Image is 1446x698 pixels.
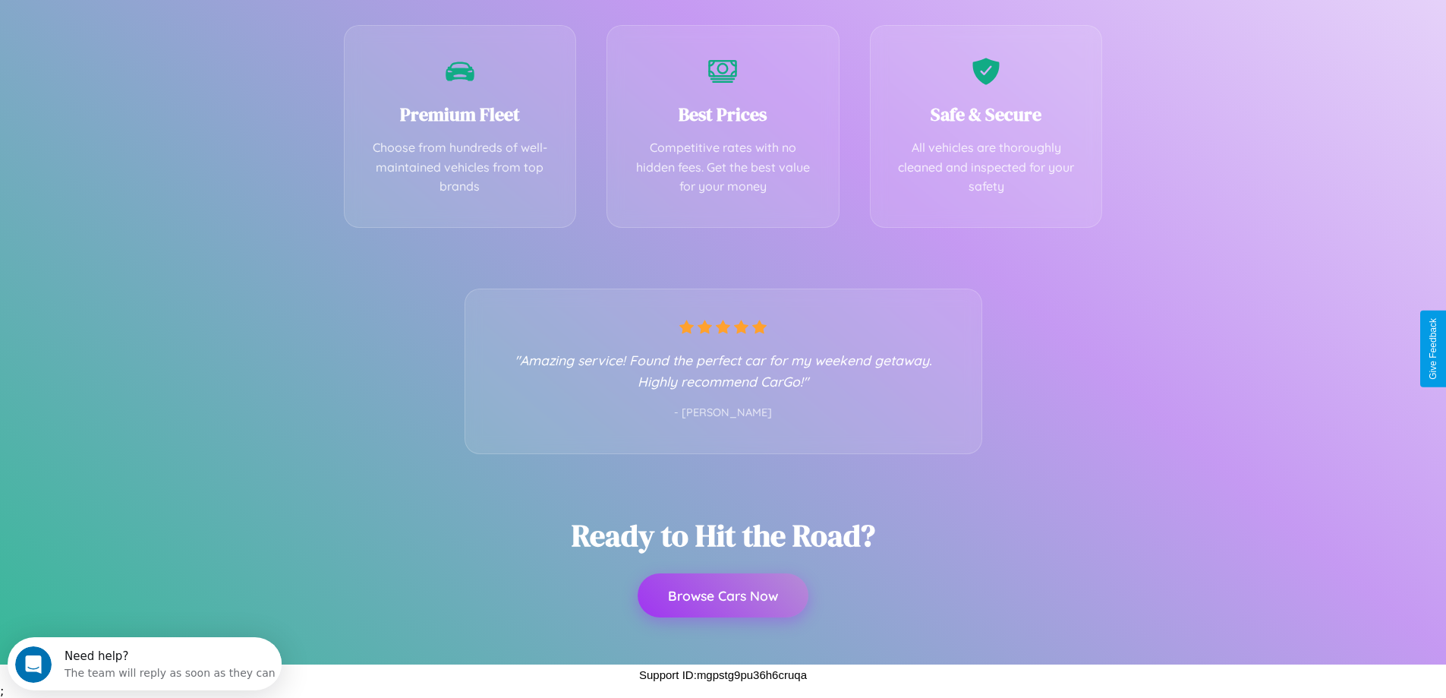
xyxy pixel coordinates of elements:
[8,637,282,690] iframe: Intercom live chat discovery launcher
[630,102,816,127] h3: Best Prices
[1428,318,1438,380] div: Give Feedback
[367,102,553,127] h3: Premium Fleet
[57,13,268,25] div: Need help?
[6,6,282,48] div: Open Intercom Messenger
[496,349,951,392] p: "Amazing service! Found the perfect car for my weekend getaway. Highly recommend CarGo!"
[57,25,268,41] div: The team will reply as soon as they can
[630,138,816,197] p: Competitive rates with no hidden fees. Get the best value for your money
[893,102,1079,127] h3: Safe & Secure
[639,665,807,685] p: Support ID: mgpstg9pu36h6cruqa
[572,515,875,556] h2: Ready to Hit the Road?
[638,573,808,617] button: Browse Cars Now
[496,403,951,423] p: - [PERSON_NAME]
[893,138,1079,197] p: All vehicles are thoroughly cleaned and inspected for your safety
[367,138,553,197] p: Choose from hundreds of well-maintained vehicles from top brands
[15,646,52,683] iframe: Intercom live chat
